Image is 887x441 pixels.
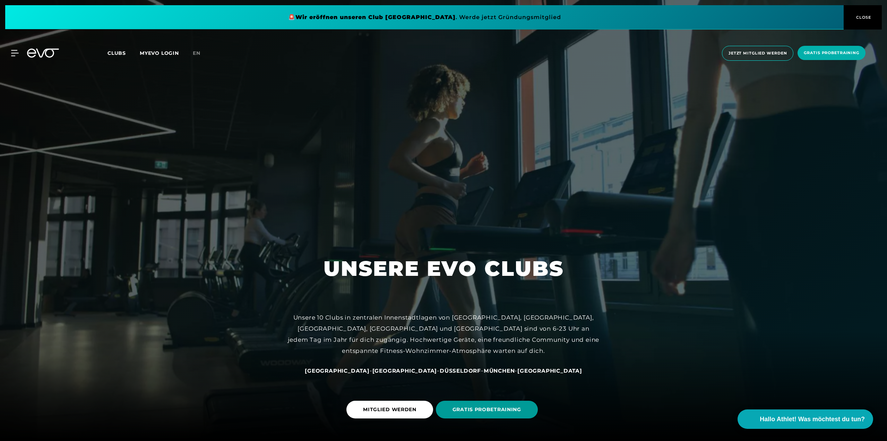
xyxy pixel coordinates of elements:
[804,50,859,56] span: Gratis Probetraining
[372,367,437,374] a: [GEOGRAPHIC_DATA]
[305,367,370,374] a: [GEOGRAPHIC_DATA]
[440,367,481,374] a: Düsseldorf
[436,396,541,424] a: GRATIS PROBETRAINING
[193,49,209,57] a: en
[140,50,179,56] a: MYEVO LOGIN
[795,46,868,61] a: Gratis Probetraining
[107,50,140,56] a: Clubs
[453,406,521,413] span: GRATIS PROBETRAINING
[738,409,873,429] button: Hallo Athlet! Was möchtest du tun?
[363,406,416,413] span: MITGLIED WERDEN
[720,46,795,61] a: Jetzt Mitglied werden
[346,396,436,424] a: MITGLIED WERDEN
[324,255,564,282] h1: UNSERE EVO CLUBS
[760,415,865,424] span: Hallo Athlet! Was möchtest du tun?
[729,50,787,56] span: Jetzt Mitglied werden
[517,367,582,374] a: [GEOGRAPHIC_DATA]
[193,50,200,56] span: en
[287,312,600,357] div: Unsere 10 Clubs in zentralen Innenstadtlagen von [GEOGRAPHIC_DATA], [GEOGRAPHIC_DATA], [GEOGRAPHI...
[844,5,882,29] button: CLOSE
[854,14,871,20] span: CLOSE
[107,50,126,56] span: Clubs
[287,365,600,376] div: - - - -
[484,367,515,374] a: München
